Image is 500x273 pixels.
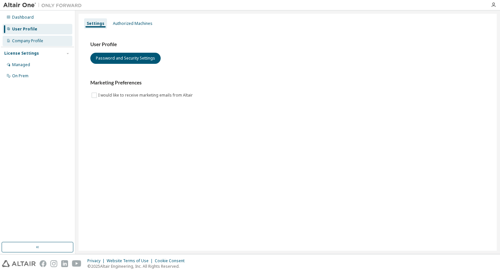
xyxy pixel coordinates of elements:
[40,260,46,267] img: facebook.svg
[12,27,37,32] div: User Profile
[61,260,68,267] img: linkedin.svg
[155,258,188,264] div: Cookie Consent
[3,2,85,9] img: Altair One
[98,91,194,99] label: I would like to receive marketing emails from Altair
[113,21,152,26] div: Authorized Machines
[72,260,81,267] img: youtube.svg
[2,260,36,267] img: altair_logo.svg
[90,80,485,86] h3: Marketing Preferences
[12,15,34,20] div: Dashboard
[50,260,57,267] img: instagram.svg
[4,51,39,56] div: License Settings
[87,264,188,269] p: © 2025 Altair Engineering, Inc. All Rights Reserved.
[107,258,155,264] div: Website Terms of Use
[87,21,104,26] div: Settings
[12,38,43,44] div: Company Profile
[90,53,161,64] button: Password and Security Settings
[12,62,30,67] div: Managed
[90,41,485,48] h3: User Profile
[12,73,28,79] div: On Prem
[87,258,107,264] div: Privacy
